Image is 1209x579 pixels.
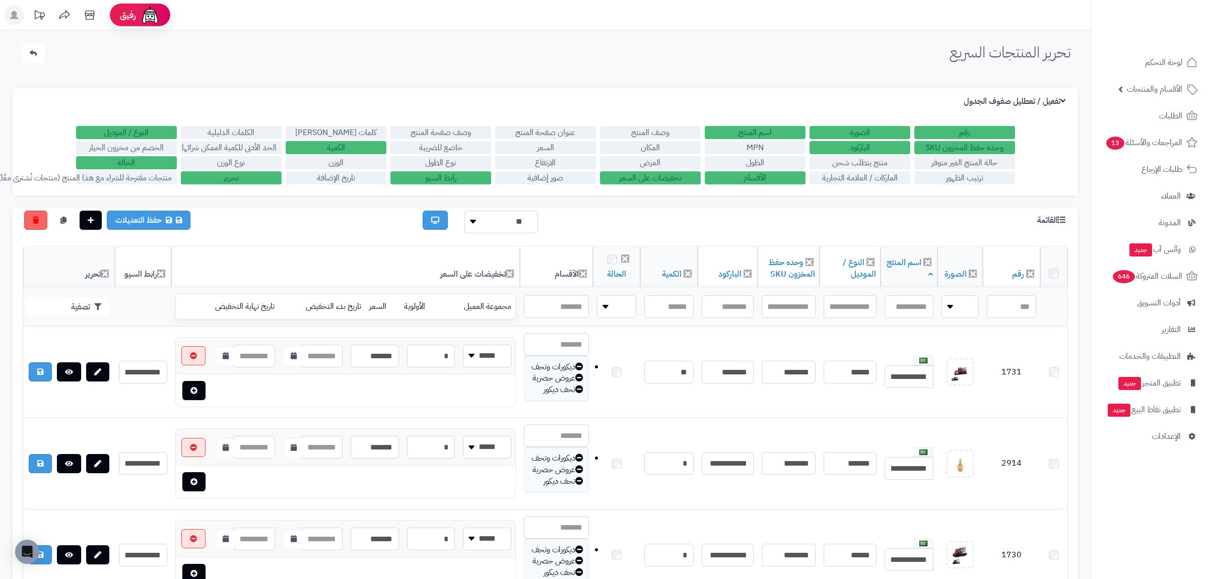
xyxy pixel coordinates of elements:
[1097,237,1203,262] a: وآتس آبجديد
[120,9,136,21] span: رفيق
[181,171,282,184] label: تحرير
[914,171,1015,184] label: ترتيب الظهور
[15,540,39,564] div: Open Intercom Messenger
[279,295,365,319] td: تاريخ بدء التخفيض
[107,211,190,230] a: حفظ التعديلات
[662,268,682,280] a: الكمية
[76,171,177,184] label: منتجات مقترحة للشراء مع هذا المنتج (منتجات تُشترى معًا)
[181,156,282,169] label: نوع الوزن
[529,384,584,396] div: تحف ديكور
[26,297,109,316] button: تصفية
[529,567,584,578] div: تحف ديكور
[914,156,1015,169] label: حالة المنتج الغير متوفر
[286,171,386,184] label: تاريخ الإضافة
[919,358,927,363] img: العربية
[607,268,626,280] a: الحالة
[964,97,1068,106] h3: تفعيل / تعطليل صفوف الجدول
[529,464,584,476] div: عروض حصرية
[171,247,520,287] th: تخفيضات على السعر
[843,256,876,280] a: النوع / الموديل
[1113,270,1135,283] span: 646
[1097,104,1203,128] a: الطلبات
[365,295,399,319] td: السعر
[919,449,927,455] img: العربية
[520,247,593,287] th: الأقسام
[27,5,52,28] a: تحديثات المنصة
[1097,157,1203,181] a: طلبات الإرجاع
[181,141,282,154] label: الحد الأدنى للكمية الممكن شرائها
[76,126,177,139] label: النوع / الموديل
[529,476,584,487] div: تحف ديكور
[390,126,491,139] label: وصف صفحة المنتج
[286,141,386,154] label: الكمية
[1129,243,1152,256] span: جديد
[769,256,815,280] a: وحده حفظ المخزون SKU
[529,555,584,567] div: عروض حصرية
[1097,211,1203,235] a: المدونة
[495,126,596,139] label: عنوان صفحة المنتج
[440,295,515,319] td: مجموعة العميل
[1152,429,1181,443] span: الإعدادات
[1097,50,1203,75] a: لوحة التحكم
[529,453,584,464] div: ديكورات وتحف
[529,372,584,384] div: عروض حصرية
[983,327,1040,418] td: 1731
[390,141,491,154] label: خاضع للضريبة
[945,268,967,280] a: الصورة
[390,171,491,184] label: رابط السيو
[390,156,491,169] label: نوع الطول
[1141,162,1182,176] span: طلبات الإرجاع
[1162,323,1181,337] span: التقارير
[1097,371,1203,395] a: تطبيق المتجرجديد
[529,361,584,373] div: ديكورات وتحف
[495,156,596,169] label: الارتفاع
[1106,137,1124,150] span: 13
[495,141,596,154] label: السعر
[529,544,584,556] div: ديكورات وتحف
[1097,131,1203,155] a: المراجعات والأسئلة13
[181,126,282,139] label: الكلمات الدليلية
[1107,403,1181,417] span: تطبيق نقاط البيع
[76,141,177,154] label: الخصم من مخزون الخيار
[1097,264,1203,288] a: السلات المتروكة646
[705,156,805,169] label: الطول
[705,141,805,154] label: MPN
[1159,216,1181,230] span: المدونة
[1037,216,1068,225] h3: القائمة
[1159,109,1182,123] span: الطلبات
[810,126,910,139] label: الصورة
[810,171,910,184] label: الماركات / العلامة التجارية
[115,247,171,287] th: رابط السيو
[23,247,115,287] th: تحرير
[400,295,440,319] td: الأولوية
[1097,291,1203,315] a: أدوات التسويق
[1097,398,1203,422] a: تطبيق نقاط البيعجديد
[1097,317,1203,342] a: التقارير
[140,5,160,25] img: ai-face.png
[1118,377,1141,390] span: جديد
[983,418,1040,509] td: 2914
[600,126,701,139] label: وصف المنتج
[1097,344,1203,368] a: التطبيقات والخدمات
[1097,424,1203,448] a: الإعدادات
[950,44,1070,60] h1: تحرير المنتجات السريع
[705,171,805,184] label: الأقسام
[1137,296,1181,310] span: أدوات التسويق
[887,256,933,280] a: اسم المنتج
[76,156,177,169] label: الحالة
[286,156,386,169] label: الوزن
[600,141,701,154] label: المكان
[919,541,927,546] img: العربية
[1128,242,1181,256] span: وآتس آب
[1140,28,1199,49] img: logo-2.png
[1097,184,1203,208] a: العملاء
[1127,82,1182,96] span: الأقسام والمنتجات
[705,126,805,139] label: اسم المنتج
[600,156,701,169] label: العرض
[1119,349,1181,363] span: التطبيقات والخدمات
[810,141,910,154] label: الباركود
[1112,269,1182,283] span: السلات المتروكة
[914,126,1015,139] label: رقم
[718,268,742,280] a: الباركود
[1161,189,1181,203] span: العملاء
